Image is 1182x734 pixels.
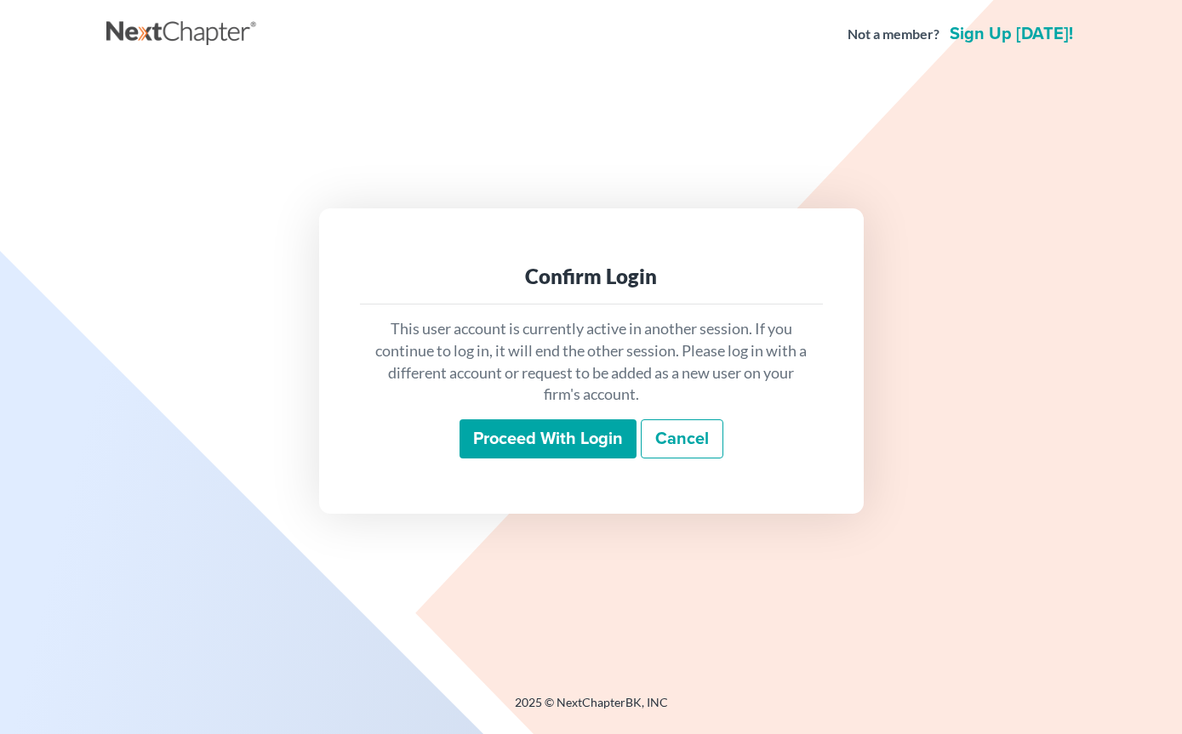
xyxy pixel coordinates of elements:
[106,694,1076,725] div: 2025 © NextChapterBK, INC
[460,419,637,458] input: Proceed with login
[374,263,809,290] div: Confirm Login
[946,26,1076,43] a: Sign up [DATE]!
[848,25,939,44] strong: Not a member?
[374,318,809,406] p: This user account is currently active in another session. If you continue to log in, it will end ...
[641,419,723,458] a: Cancel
